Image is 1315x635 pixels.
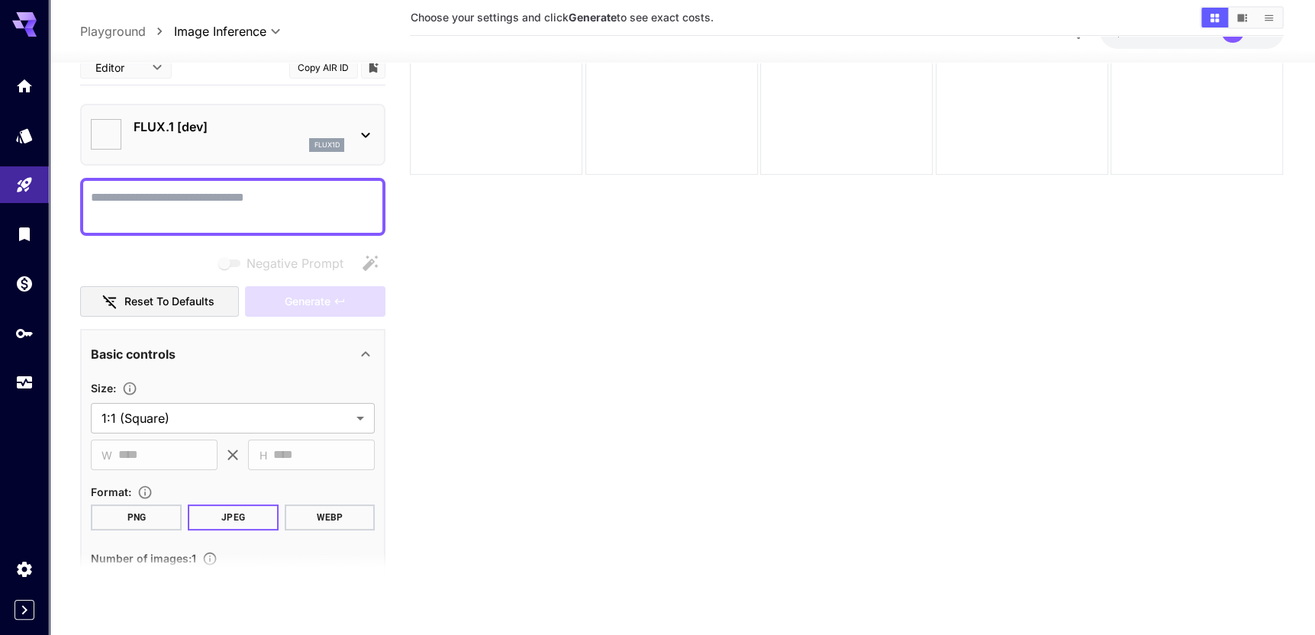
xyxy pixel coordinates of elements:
[1201,8,1228,27] button: Show media in grid view
[80,286,239,317] button: Reset to defaults
[131,485,159,500] button: Choose the file format for the output image.
[91,485,131,498] span: Format :
[80,22,146,40] a: Playground
[366,58,380,76] button: Add to library
[314,140,340,150] p: flux1d
[246,254,343,272] span: Negative Prompt
[95,60,143,76] span: Editor
[15,324,34,343] div: API Keys
[15,559,34,579] div: Settings
[91,504,182,530] button: PNG
[102,446,112,463] span: W
[15,600,34,620] button: Expand sidebar
[15,72,34,91] div: Home
[15,126,34,145] div: Models
[1200,6,1284,29] div: Show media in grid viewShow media in video viewShow media in list view
[91,344,176,363] p: Basic controls
[91,381,116,394] span: Size :
[410,11,713,24] span: Choose your settings and click to see exact costs.
[91,335,375,372] div: Basic controls
[80,22,173,40] nav: breadcrumb
[134,118,344,136] p: FLUX.1 [dev]
[259,446,266,463] span: H
[173,22,266,40] span: Image Inference
[215,253,355,272] span: Negative prompts are not compatible with the selected model.
[91,111,375,158] div: FLUX.1 [dev]flux1d
[15,274,34,293] div: Wallet
[289,56,358,78] button: Copy AIR ID
[116,381,143,396] button: Adjust the dimensions of the generated image by specifying its width and height in pixels, or sel...
[102,409,350,427] span: 1:1 (Square)
[188,504,279,530] button: JPEG
[15,373,34,392] div: Usage
[568,11,616,24] b: Generate
[1255,8,1282,27] button: Show media in list view
[15,224,34,243] div: Library
[1229,8,1255,27] button: Show media in video view
[1115,25,1155,38] span: $20.02
[285,504,375,530] button: WEBP
[15,176,34,195] div: Playground
[1155,25,1209,38] span: credits left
